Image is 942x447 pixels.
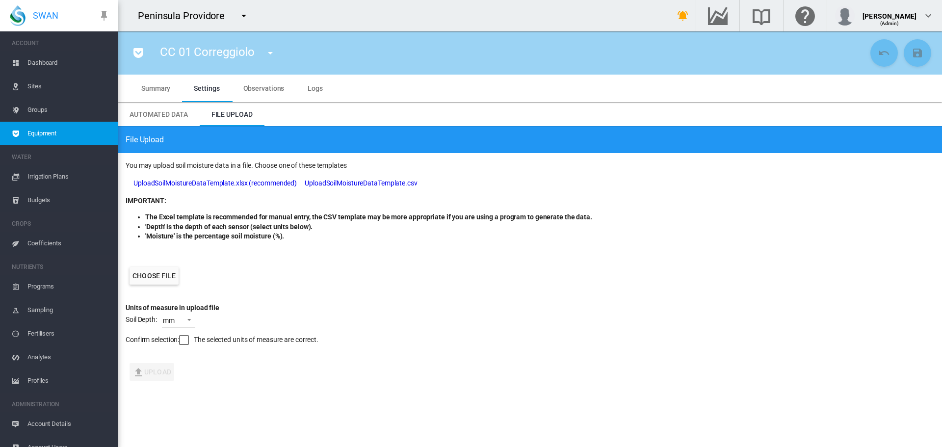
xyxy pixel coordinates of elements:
[264,47,276,59] md-icon: icon-menu-down
[706,10,730,22] md-icon: Go to the Data Hub
[261,43,280,63] button: icon-menu-down
[12,216,110,232] span: CROPS
[27,165,110,188] span: Irrigation Plans
[308,84,323,92] span: Logs
[160,45,255,59] span: CC 01 Correggiolo
[98,10,110,22] md-icon: icon-pin
[870,39,898,67] button: Cancel Changes
[130,363,174,381] button: icon-uploadUpload
[145,232,934,241] li: 'Moisture' is the percentage soil moisture (%).
[211,110,253,118] span: File Upload
[12,149,110,165] span: WATER
[27,412,110,436] span: Account Details
[912,47,923,59] md-icon: icon-content-save
[234,6,254,26] button: icon-menu-down
[243,84,285,92] span: Observations
[878,47,890,59] md-icon: icon-undo
[673,6,693,26] button: icon-bell-ring
[27,298,110,322] span: Sampling
[163,316,175,324] div: mm
[126,304,219,312] b: Units of measure in upload file
[194,84,219,92] span: Settings
[145,222,934,232] li: 'Depth' is the depth of each sensor (select units below).
[12,259,110,275] span: NUTRIENTS
[132,47,144,59] md-icon: icon-pocket
[126,161,934,171] div: You may upload soil moisture data in a file. Choose one of these templates
[27,98,110,122] span: Groups
[27,275,110,298] span: Programs
[133,179,297,188] a: UploadSoilMoistureDataTemplate.xlsx (recommended)
[12,35,110,51] span: ACCOUNT
[27,188,110,212] span: Budgets
[126,134,164,145] span: File Upload
[904,39,931,67] button: Save Changes
[130,110,188,118] span: Automated Data
[880,21,899,26] span: (Admin)
[138,9,234,23] div: Peninsula Providore
[305,179,418,188] a: UploadSoilMoistureDataTemplate.csv
[27,75,110,98] span: Sites
[793,10,817,22] md-icon: Click here for help
[27,345,110,369] span: Analytes
[863,7,916,17] div: [PERSON_NAME]
[27,51,110,75] span: Dashboard
[27,232,110,255] span: Coefficients
[129,43,148,63] button: icon-pocket
[27,322,110,345] span: Fertilisers
[922,10,934,22] md-icon: icon-chevron-down
[126,196,934,241] div: IMPORTANT:
[27,369,110,393] span: Profiles
[835,6,855,26] img: profile.jpg
[132,367,144,378] md-icon: icon-upload
[126,315,162,325] span: Soil Depth:
[145,212,934,222] li: The Excel template is recommended for manual entry, the CSV template may be more appropriate if y...
[130,267,179,285] label: Choose file
[12,396,110,412] span: ADMINISTRATION
[33,9,58,22] span: SWAN
[10,5,26,26] img: SWAN-Landscape-Logo-Colour-drop.png
[141,84,170,92] span: Summary
[238,10,250,22] md-icon: icon-menu-down
[677,10,689,22] md-icon: icon-bell-ring
[750,10,773,22] md-icon: Search the knowledge base
[27,122,110,145] span: Equipment
[126,328,934,360] div: Confirm selection: The selected units of measure are correct.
